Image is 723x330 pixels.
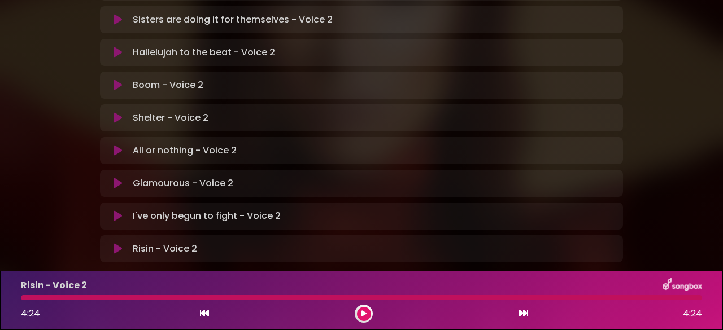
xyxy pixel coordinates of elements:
[21,307,40,320] span: 4:24
[133,242,197,256] p: Risin - Voice 2
[21,279,87,292] p: Risin - Voice 2
[133,13,333,27] p: Sisters are doing it for themselves - Voice 2
[133,78,203,92] p: Boom - Voice 2
[133,177,233,190] p: Glamourous - Voice 2
[133,209,281,223] p: I've only begun to fight - Voice 2
[133,46,275,59] p: Hallelujah to the beat - Voice 2
[683,307,702,320] span: 4:24
[133,111,208,125] p: Shelter - Voice 2
[663,278,702,293] img: songbox-logo-white.png
[133,144,237,157] p: All or nothing - Voice 2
